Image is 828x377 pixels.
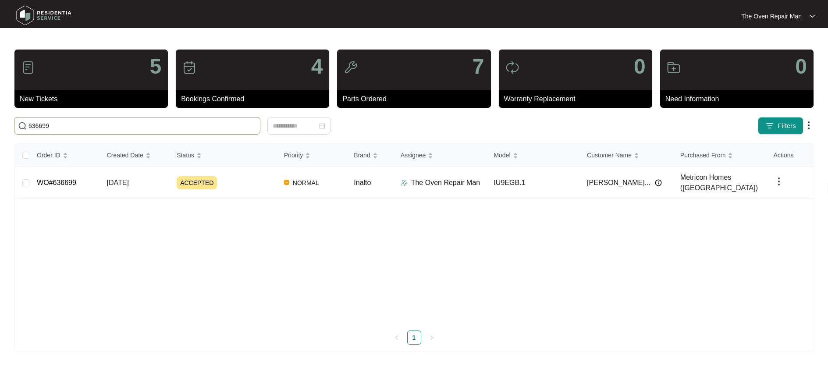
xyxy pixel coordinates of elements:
img: Vercel Logo [284,180,289,185]
p: 0 [634,56,646,77]
th: Actions [767,144,813,167]
span: Status [177,150,194,160]
img: dropdown arrow [774,176,784,187]
p: 5 [149,56,161,77]
p: Warranty Replacement [504,94,652,104]
span: ACCEPTED [177,176,217,189]
img: Info icon [655,179,662,186]
li: Next Page [425,331,439,345]
th: Model [487,144,580,167]
span: Filters [778,121,796,131]
li: Previous Page [390,331,404,345]
th: Priority [277,144,347,167]
button: right [425,331,439,345]
span: Created Date [107,150,143,160]
input: Search by Order Id, Assignee Name, Customer Name, Brand and Model [28,121,256,131]
p: New Tickets [20,94,168,104]
span: [PERSON_NAME]... [587,178,650,188]
span: Assignee [401,150,426,160]
p: Parts Ordered [342,94,490,104]
img: icon [505,60,519,75]
p: The Oven Repair Man [741,12,802,21]
img: dropdown arrow [810,14,815,18]
span: Priority [284,150,303,160]
th: Purchased From [673,144,767,167]
span: Brand [354,150,370,160]
p: Bookings Confirmed [181,94,329,104]
img: Assigner Icon [401,179,408,186]
span: [DATE] [107,179,129,186]
td: IU9EGB.1 [487,167,580,199]
img: search-icon [18,121,27,130]
th: Customer Name [580,144,673,167]
th: Assignee [394,144,487,167]
p: The Oven Repair Man [411,178,480,188]
a: WO#636699 [37,179,76,186]
span: Purchased From [680,150,725,160]
img: filter icon [765,121,774,130]
span: Inalto [354,179,371,186]
img: dropdown arrow [803,120,814,131]
th: Status [170,144,277,167]
span: Order ID [37,150,60,160]
p: 0 [795,56,807,77]
span: right [429,335,434,340]
span: Model [494,150,510,160]
p: 4 [311,56,323,77]
img: icon [182,60,196,75]
li: 1 [407,331,421,345]
img: icon [667,60,681,75]
span: left [394,335,399,340]
a: 1 [408,331,421,344]
span: Metricon Homes ([GEOGRAPHIC_DATA]) [680,174,758,192]
button: left [390,331,404,345]
th: Order ID [30,144,100,167]
img: icon [21,60,35,75]
th: Brand [347,144,393,167]
button: filter iconFilters [758,117,803,135]
span: NORMAL [289,178,323,188]
p: Need Information [665,94,814,104]
img: icon [344,60,358,75]
span: Customer Name [587,150,632,160]
img: residentia service logo [13,2,75,28]
th: Created Date [100,144,170,167]
p: 7 [473,56,484,77]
